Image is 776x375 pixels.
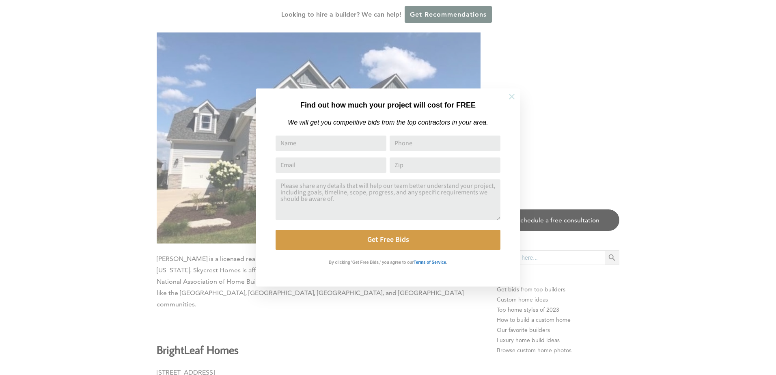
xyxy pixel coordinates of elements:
[276,179,500,220] textarea: Comment or Message
[390,157,500,173] input: Zip
[276,230,500,250] button: Get Free Bids
[414,260,446,265] strong: Terms of Service
[446,260,447,265] strong: .
[276,136,386,151] input: Name
[390,136,500,151] input: Phone
[329,260,414,265] strong: By clicking 'Get Free Bids,' you agree to our
[414,258,446,265] a: Terms of Service
[276,157,386,173] input: Email Address
[498,82,526,111] button: Close
[620,317,766,365] iframe: Drift Widget Chat Controller
[288,119,488,126] em: We will get you competitive bids from the top contractors in your area.
[300,101,476,109] strong: Find out how much your project will cost for FREE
